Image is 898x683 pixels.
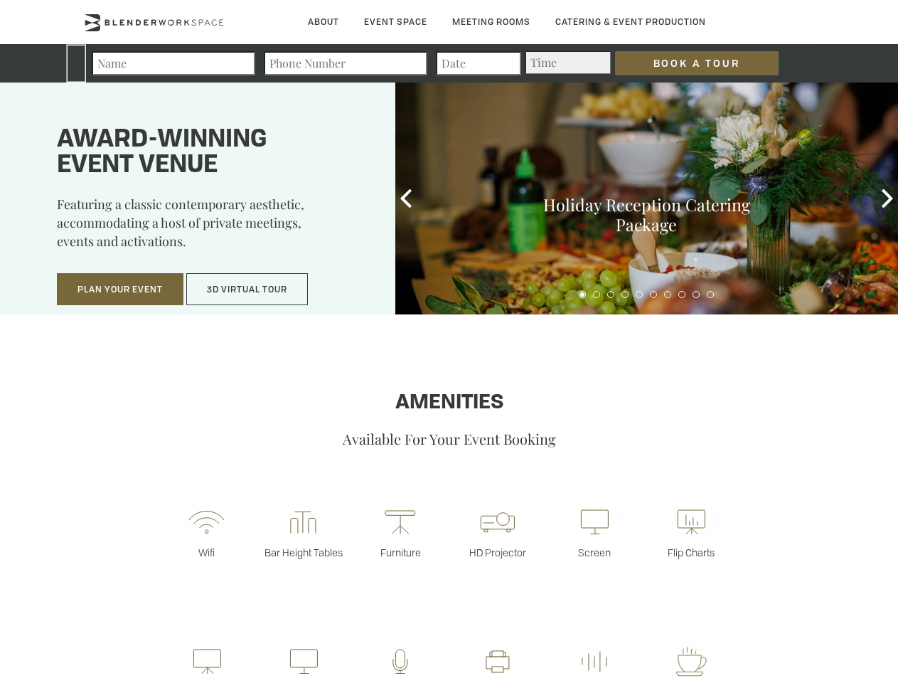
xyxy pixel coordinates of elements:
button: Plan Your Event [57,273,183,306]
input: Phone Number [264,51,427,75]
p: Featuring a classic contemporary aesthetic, accommodating a host of private meetings, events and ... [57,195,360,260]
p: HD Projector [449,546,546,559]
button: 3D Virtual Tour [186,273,308,306]
a: Holiday Reception Catering Package [543,194,750,235]
input: Date [436,51,521,75]
input: Book a Tour [615,51,779,75]
input: Name [92,51,255,75]
p: Furniture [352,546,449,559]
p: Available For Your Event Booking [45,429,853,448]
h1: Award-winning event venue [57,127,360,179]
h1: Amenities [45,392,853,415]
p: Screen [546,546,643,559]
p: Flip Charts [643,546,739,559]
p: Wifi [158,546,255,559]
p: Bar Height Tables [255,546,352,559]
